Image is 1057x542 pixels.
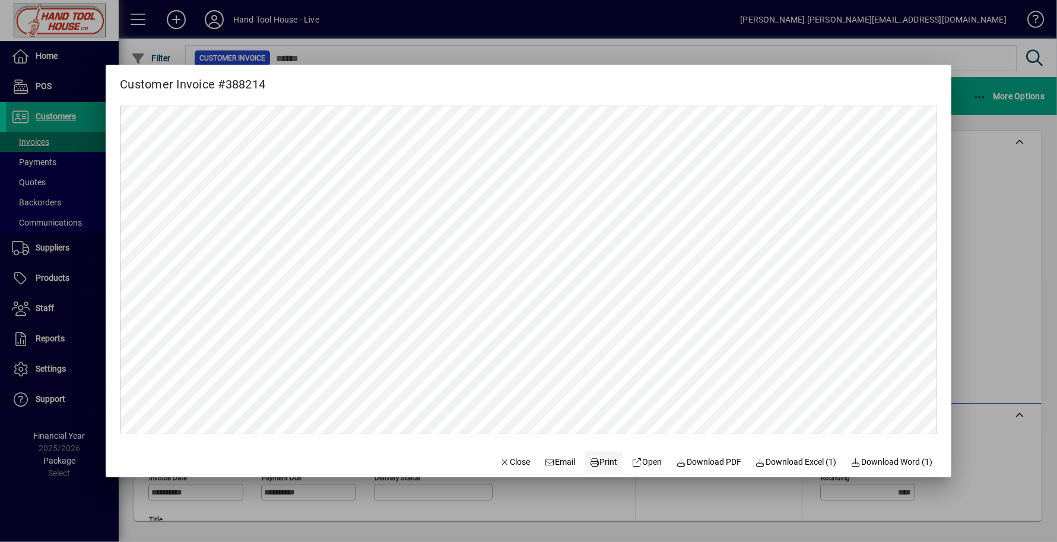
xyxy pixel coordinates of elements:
[756,456,837,468] span: Download Excel (1)
[850,456,932,468] span: Download Word (1)
[751,451,842,473] button: Download Excel (1)
[671,451,746,473] a: Download PDF
[627,451,667,473] a: Open
[676,456,741,468] span: Download PDF
[589,456,618,468] span: Print
[500,456,531,468] span: Close
[585,451,623,473] button: Print
[846,451,937,473] button: Download Word (1)
[106,65,280,94] h2: Customer Invoice #388214
[495,451,535,473] button: Close
[539,451,580,473] button: Email
[544,456,575,468] span: Email
[632,456,662,468] span: Open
